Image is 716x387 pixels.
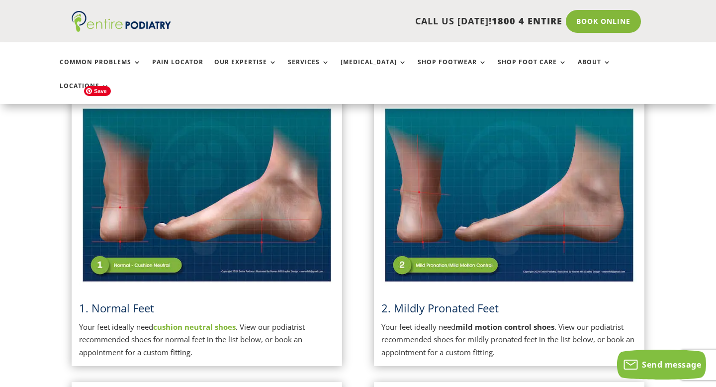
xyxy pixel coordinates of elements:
[381,300,499,315] span: 2. Mildly Pronated Feet
[381,105,637,286] img: Mildly Pronated Feet - View Podiatrist Recommended Mild Motion Control Shoes
[79,300,154,315] a: 1. Normal Feet
[492,15,562,27] span: 1800 4 ENTIRE
[288,59,330,80] a: Services
[79,105,335,286] img: Normal Feet - View Podiatrist Recommended Cushion Neutral Shoes
[72,11,171,32] img: logo (1)
[152,59,203,80] a: Pain Locator
[642,359,701,370] span: Send message
[60,83,109,104] a: Locations
[60,59,141,80] a: Common Problems
[617,350,706,380] button: Send message
[498,59,567,80] a: Shop Foot Care
[153,322,236,332] a: cushion neutral shoes
[418,59,487,80] a: Shop Footwear
[203,15,562,28] p: CALL US [DATE]!
[72,24,171,34] a: Entire Podiatry
[381,321,637,359] p: Your feet ideally need . View our podiatrist recommended shoes for mildly pronated feet in the li...
[578,59,611,80] a: About
[341,59,407,80] a: [MEDICAL_DATA]
[455,322,554,332] strong: mild motion control shoes
[214,59,277,80] a: Our Expertise
[79,321,335,359] p: Your feet ideally need . View our podiatrist recommended shoes for normal feet in the list below,...
[84,86,111,96] span: Save
[566,10,641,33] a: Book Online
